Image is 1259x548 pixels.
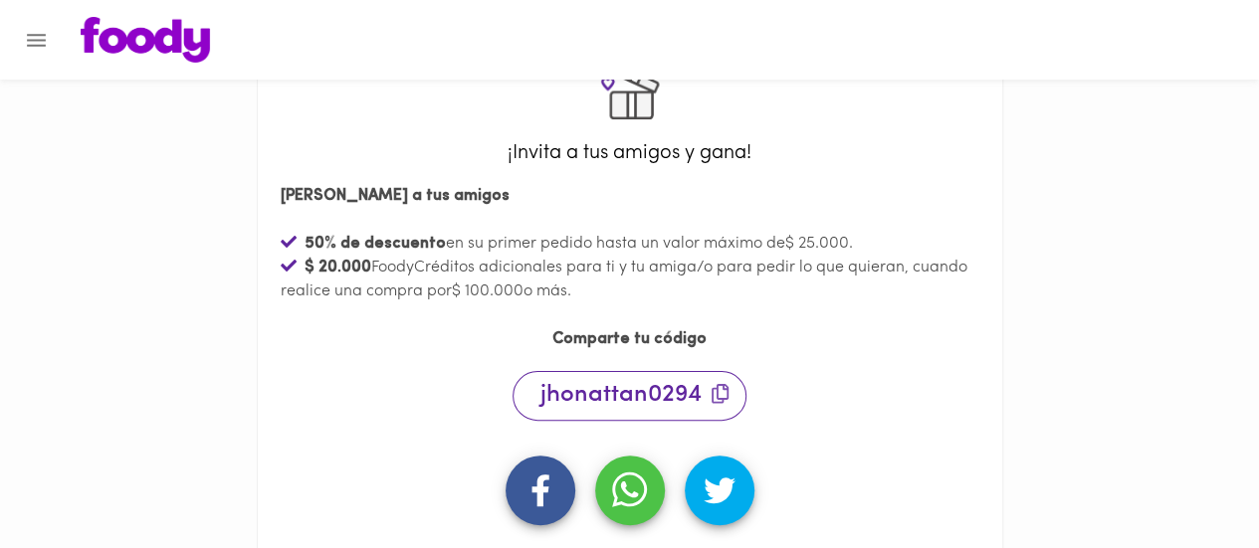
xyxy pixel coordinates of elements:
[273,139,987,168] p: ¡Invita a tus amigos y gana!
[513,371,747,421] div: jhonattan0294
[281,232,979,256] div: en su primer pedido hasta un valor máximo de $ 25.000 .
[595,59,665,119] img: regalo.png
[1144,433,1239,528] iframe: Messagebird Livechat Widget
[12,16,61,65] button: Menu
[552,331,707,347] b: Comparte tu código
[81,17,210,63] img: logo.png
[305,236,446,252] b: 50 % de descuento
[540,383,730,407] span: jhonattan0294
[281,256,979,303] div: FoodyCréditos adicionales para ti y tu amiga/o para pedir lo que quieran, cuando realice una comp...
[305,260,371,275] b: $ 20.000
[281,188,510,204] b: [PERSON_NAME] a tus amigos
